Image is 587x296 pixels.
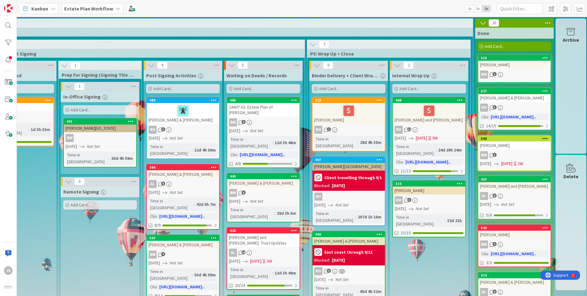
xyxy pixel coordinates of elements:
[392,72,430,79] span: Internal Wrap Up
[312,267,385,275] div: RH
[147,165,219,170] div: 394
[478,278,550,286] div: [PERSON_NAME] & [PERSON_NAME]
[147,235,219,241] div: 503
[149,189,160,196] span: [DATE]
[240,152,285,157] a: [URL][DOMAIN_NAME]..
[446,217,463,224] div: 32d 21h
[229,189,237,197] div: BW
[355,213,356,220] span: :
[392,97,466,175] a: 468[PERSON_NAME] and [PERSON_NAME]RH[DATE][DATE]5MTime in [GEOGRAPHIC_DATA]:24d 20h 24mClio:[URL]...
[312,126,385,134] div: RH
[161,182,165,186] span: 8
[478,94,550,102] div: [PERSON_NAME] & [PERSON_NAME]
[149,135,160,141] span: [DATE]
[227,98,299,103] div: 486
[241,190,245,194] span: 5
[474,6,482,12] span: 2x
[312,232,385,245] div: 460[PERSON_NAME] & [PERSON_NAME]
[481,226,550,230] div: 544
[272,139,273,146] span: :
[312,193,385,201] div: RH
[227,189,299,197] div: BW
[234,86,253,91] span: Add Card...
[324,175,382,180] b: Client travelling through 9/1
[478,104,550,112] div: RH
[312,97,385,152] a: 522[PERSON_NAME]RHTime in [GEOGRAPHIC_DATA]:28d 4h 35m
[312,232,385,237] div: 460
[395,159,403,165] div: Clio
[312,157,385,171] div: 407[PERSON_NAME][GEOGRAPHIC_DATA]
[478,88,550,94] div: 527
[393,98,465,124] div: 468[PERSON_NAME] and [PERSON_NAME]
[32,2,33,7] div: 2
[478,225,550,239] div: 544[PERSON_NAME]
[492,153,496,157] span: 3
[62,72,134,78] span: Prep for Signing (Signing This Week)
[149,143,192,157] div: Time in [GEOGRAPHIC_DATA]
[486,212,492,218] span: 5/6
[477,30,489,36] span: Done
[478,177,550,190] div: 497[PERSON_NAME] and [PERSON_NAME]
[480,113,488,120] div: Clio
[319,41,329,48] span: 7
[312,156,385,226] a: 407[PERSON_NAME][GEOGRAPHIC_DATA]Client travelling through 9/1Blocked:[DATE]RH[DATE]Not SetTime i...
[327,269,331,273] span: 6
[477,176,551,220] a: 497[PERSON_NAME] and [PERSON_NAME]AL[DATE]Not Set5/6
[436,147,437,153] span: :
[192,271,193,278] span: :
[275,210,298,217] div: 29d 3h 5m
[332,257,345,263] div: [DATE]
[323,62,333,69] span: 5
[229,136,272,149] div: Time in [GEOGRAPHIC_DATA]
[227,174,299,187] div: 443[PERSON_NAME] & [PERSON_NAME]
[480,151,488,159] div: BW
[227,228,299,233] div: 420
[153,86,173,91] span: Add Card...
[235,160,241,167] span: 4/8
[149,283,157,290] div: Clio
[147,241,219,249] div: [PERSON_NAME] & [PERSON_NAME]
[71,107,90,113] span: Add Card...
[192,147,193,153] span: :
[66,134,74,142] div: BW
[147,180,219,188] div: AL
[64,119,136,132] div: 491[PERSON_NAME][US_STATE]
[481,177,550,182] div: 497
[492,290,496,294] span: 9
[480,288,488,296] div: AL
[146,164,220,230] a: 394[PERSON_NAME] & [PERSON_NAME]AL[DATE]Not SetTime in [GEOGRAPHIC_DATA]:42d 5h 7mClio:[URL][DOMA...
[195,201,217,208] div: 42d 5h 7m
[312,98,385,124] div: 522[PERSON_NAME]
[486,259,492,266] span: 3/3
[492,105,496,109] span: 3
[230,229,299,233] div: 420
[478,240,550,248] div: BW
[241,250,245,254] span: 18
[229,258,240,264] span: [DATE]
[226,227,300,290] a: 420[PERSON_NAME] and [PERSON_NAME]- Trust UpdatesAL[DATE][DATE]3WTime in [GEOGRAPHIC_DATA]:12d 3h...
[230,174,299,179] div: 443
[147,165,219,178] div: 394[PERSON_NAME] & [PERSON_NAME]
[314,193,322,201] div: RH
[71,202,90,208] span: Add Card...
[478,182,550,190] div: [PERSON_NAME] and [PERSON_NAME]
[250,128,263,133] i: Not Set
[193,271,217,278] div: 50d 4h 59m
[335,277,349,282] i: Not Set
[312,237,385,245] div: [PERSON_NAME] & [PERSON_NAME]
[147,103,219,124] div: [PERSON_NAME] & [PERSON_NAME]
[481,136,550,141] div: 500
[478,273,550,286] div: 374[PERSON_NAME] & [PERSON_NAME]
[478,192,550,200] div: AL
[267,258,272,264] div: 3W
[395,214,445,227] div: Time in [GEOGRAPHIC_DATA]
[491,251,536,256] a: [URL][DOMAIN_NAME]..
[396,182,465,186] div: 510
[480,201,491,208] span: [DATE]
[314,210,355,224] div: Time in [GEOGRAPHIC_DATA]
[155,222,160,229] span: 8/9
[64,134,136,142] div: BW
[274,210,275,217] span: :
[149,98,219,102] div: 489
[563,173,578,180] div: Delete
